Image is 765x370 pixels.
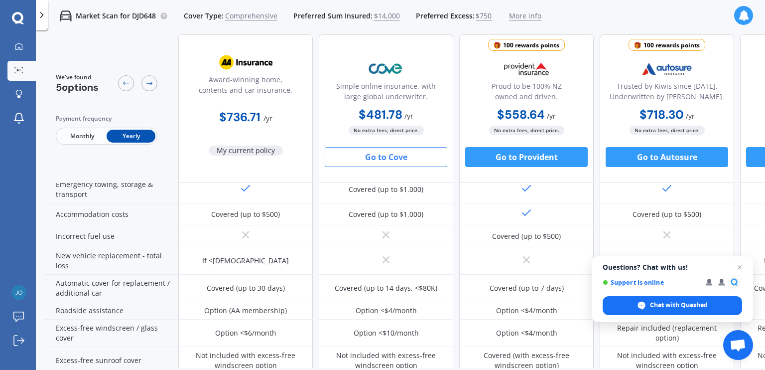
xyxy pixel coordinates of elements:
div: 100 rewards points [643,40,700,50]
div: Award-winning home, contents and car insurance. [187,74,304,99]
span: Comprehensive [225,11,277,21]
div: Excess-free windscreen / glass cover [44,320,178,347]
div: Option <$4/month [356,306,417,316]
b: $736.71 [219,109,260,125]
div: Option <$4/month [496,328,557,338]
div: Trusted by Kiwis since [DATE]. Underwritten by [PERSON_NAME]. [608,81,726,106]
div: Incorrect fuel use [44,225,178,247]
div: Simple online insurance, with large global underwriter. [327,81,445,106]
img: car.f15378c7a67c060ca3f3.svg [60,10,72,22]
b: $718.30 [639,107,684,122]
button: Go to Provident [465,147,588,167]
span: / yr [263,114,272,123]
span: Monthly [58,130,107,143]
div: If <[DEMOGRAPHIC_DATA] [624,256,710,266]
div: Option <$10/month [354,328,419,338]
span: Cover Type: [184,11,224,21]
div: Covered (up to $500) [633,209,701,219]
p: Market Scan for DJD648 [76,11,156,21]
div: Covered (up to 30 days) [207,283,285,293]
div: Option <$6/month [215,328,276,338]
div: New vehicle replacement - total loss [44,247,178,275]
div: Accommodation costs [44,203,178,225]
span: Chat with Quashed [650,301,708,310]
b: $481.78 [359,107,402,122]
span: Yearly [107,130,155,143]
div: Covered (up to $1,000) [349,209,423,219]
div: Proud to be 100% NZ owned and driven. [468,81,585,106]
span: No extra fees, direct price. [489,126,564,135]
div: Option (AA membership) [204,306,287,316]
div: Emergency towing, storage & transport [44,176,178,203]
div: Option <$4/month [496,306,557,316]
div: Roadside assistance [44,302,178,320]
div: Covered (up to $1,000) [349,185,423,194]
button: Go to Cove [325,147,447,167]
span: $14,000 [374,11,400,21]
img: AA.webp [213,50,278,75]
span: Chat with Quashed [603,296,742,315]
img: 4b692ea688ebf6801e204b978dfee60b [11,285,26,300]
div: Repair included (replacement option) [607,323,727,343]
b: $558.64 [497,107,545,122]
div: Covered (up to $500) [211,209,280,219]
div: Covered (up to 7 days) [490,283,564,293]
span: No extra fees, direct price. [349,126,424,135]
span: Preferred Sum Insured: [293,11,373,21]
div: Covered (up to 14 days, <$80K) [335,283,437,293]
span: / yr [547,111,556,121]
span: My current policy [209,146,283,156]
div: Payment frequency [56,114,157,124]
span: More info [509,11,541,21]
img: points [494,42,501,49]
span: We've found [56,73,99,82]
button: Go to Autosure [606,147,728,167]
span: Support is online [603,279,699,286]
span: / yr [686,111,695,121]
span: Preferred Excess: [416,11,475,21]
span: Questions? Chat with us! [603,263,742,271]
a: Open chat [723,330,753,360]
span: $750 [476,11,492,21]
span: No extra fees, direct price. [630,126,705,135]
div: 100 rewards points [503,40,559,50]
img: Cove.webp [353,56,419,81]
img: Provident.png [494,56,559,81]
span: / yr [404,111,413,121]
img: points [634,42,641,49]
div: Automatic cover for replacement / additional car [44,275,178,302]
div: Covered (up to $500) [492,231,561,241]
img: Autosure.webp [634,56,700,81]
span: 5 options [56,81,99,94]
div: If <[DEMOGRAPHIC_DATA] [202,256,289,266]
